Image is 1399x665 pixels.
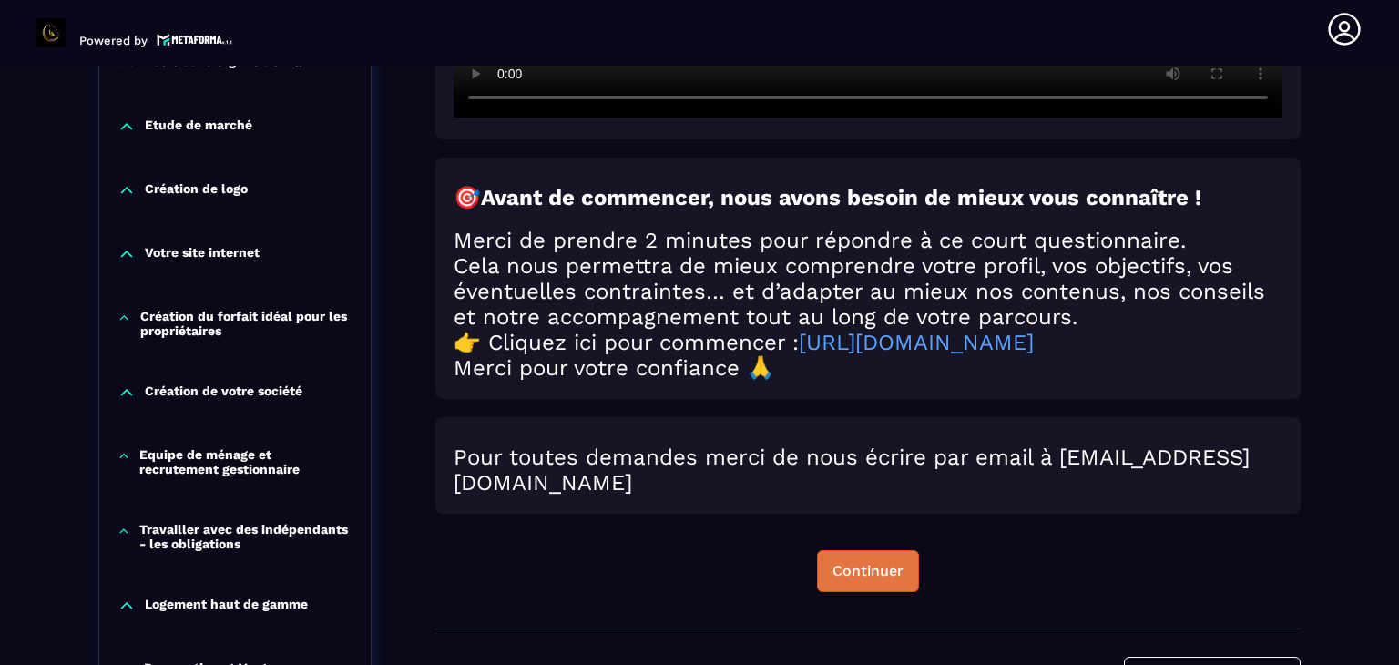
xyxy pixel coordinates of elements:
strong: Avant de commencer, nous avons besoin de mieux vous connaître ! [481,185,1201,210]
h2: Cela nous permettra de mieux comprendre votre profil, vos objectifs, vos éventuelles contraintes…... [454,253,1282,330]
h2: Merci pour votre confiance 🙏 [454,355,1282,381]
p: Etude de marché [145,118,252,136]
h2: Pour toutes demandes merci de nous écrire par email à [EMAIL_ADDRESS][DOMAIN_NAME] [454,445,1282,496]
p: Création de logo [145,181,248,199]
p: Powered by [79,34,148,47]
p: Création de votre société [145,384,302,402]
p: Travailler avec des indépendants - les obligations [139,522,352,551]
a: [URL][DOMAIN_NAME] [799,330,1034,355]
p: Votre site internet [145,245,260,263]
button: Continuer [817,550,919,592]
p: Création du forfait idéal pour les propriétaires [140,309,352,338]
p: Logement haut de gamme [145,597,308,615]
img: logo-branding [36,18,66,47]
h2: 🎯 [454,185,1282,210]
h2: 👉 Cliquez ici pour commencer : [454,330,1282,355]
h2: Merci de prendre 2 minutes pour répondre à ce court questionnaire. [454,228,1282,253]
div: Continuer [832,562,904,580]
p: Equipe de ménage et recrutement gestionnaire [139,447,352,476]
img: logo [157,32,233,47]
